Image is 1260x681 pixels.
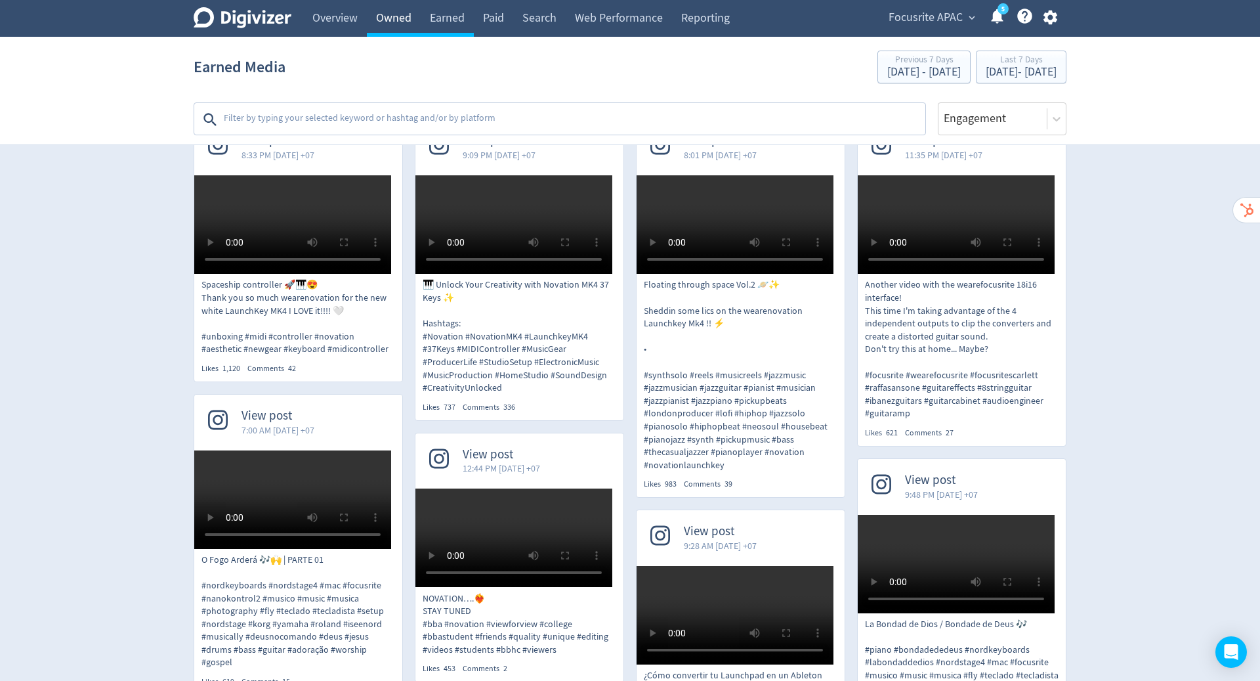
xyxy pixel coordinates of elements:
div: Open Intercom Messenger [1215,636,1247,668]
a: View post11:35 PM [DATE] +07Another video with the wearefocusrite 18i16 interface! This time I'm ... [858,120,1066,438]
div: Comments [463,402,522,413]
span: 453 [444,663,455,674]
div: Previous 7 Days [887,55,961,66]
div: Comments [905,428,961,439]
span: View post [684,524,757,539]
span: 12:44 PM [DATE] +07 [463,462,540,475]
p: O Fogo Arderá 🎶🙌 | PARTE 01 #nordkeyboards #nordstage4 #mac #focusrite #nanokontrol2 #musico #mus... [201,554,395,669]
p: Spaceship controller 🚀🎹😍 Thank you so much wearenovation for the new white LaunchKey MK4 I LOVE i... [201,278,395,356]
span: 8:01 PM [DATE] +07 [684,148,757,162]
span: 2 [503,663,507,674]
div: [DATE] - [DATE] [986,66,1057,78]
div: Comments [684,479,740,490]
text: 5 [1001,5,1005,14]
span: 39 [724,479,732,489]
span: Focusrite APAC [889,7,963,28]
span: View post [463,447,540,462]
div: Likes [423,402,463,413]
span: 9:28 AM [DATE] +07 [684,539,757,552]
p: Floating through space Vol.2 🪐✨ Sheddin some lics on the wearenovation Launchkey Mk4 !! ⚡️ • #syn... [644,278,837,472]
div: Comments [463,663,514,674]
span: View post [241,408,314,424]
p: 🎹 Unlock Your Creativity with Novation MK4 37 Keys ✨ Hashtags: #Novation #NovationMK4 #LaunchkeyM... [423,278,616,394]
span: 11:35 PM [DATE] +07 [905,148,982,162]
a: 5 [997,3,1009,14]
span: 621 [886,428,898,438]
span: 336 [503,402,515,412]
button: Focusrite APAC [884,7,978,28]
span: expand_more [966,12,978,24]
div: Likes [644,479,684,490]
a: View post12:44 PM [DATE] +07NOVATION….❤️‍🔥 STAY TUNED #bba #novation #viewforview #college #bbast... [415,433,623,675]
div: Likes [865,428,905,439]
button: Last 7 Days[DATE]- [DATE] [976,51,1066,83]
div: Likes [201,363,247,374]
a: View post8:01 PM [DATE] +07Floating through space Vol.2 🪐✨ Sheddin some lics on the wearenovation... [637,120,845,490]
button: Previous 7 Days[DATE] - [DATE] [877,51,971,83]
h1: Earned Media [194,46,285,88]
a: View post8:33 PM [DATE] +07Spaceship controller 🚀🎹😍 Thank you so much wearenovation for the new w... [194,120,402,374]
span: 27 [946,428,954,438]
div: Comments [247,363,303,374]
span: View post [905,473,978,488]
div: Last 7 Days [986,55,1057,66]
a: View post9:09 PM [DATE] +07🎹 Unlock Your Creativity with Novation MK4 37 Keys ✨ Hashtags: #Novati... [415,120,623,412]
span: 8:33 PM [DATE] +07 [241,148,314,162]
p: NOVATION….❤️‍🔥 STAY TUNED #bba #novation #viewforview #college #bbastudent #friends #quality #uni... [423,592,616,657]
span: 983 [665,479,677,489]
span: 737 [444,402,455,412]
span: 1,120 [222,363,240,374]
span: 42 [288,363,296,374]
div: [DATE] - [DATE] [887,66,961,78]
p: Another video with the wearefocusrite 18i16 interface! This time I'm taking advantage of the 4 in... [865,278,1059,420]
span: 9:48 PM [DATE] +07 [905,488,978,501]
span: 9:09 PM [DATE] +07 [463,148,535,162]
div: Likes [423,663,463,674]
span: 7:00 AM [DATE] +07 [241,424,314,437]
